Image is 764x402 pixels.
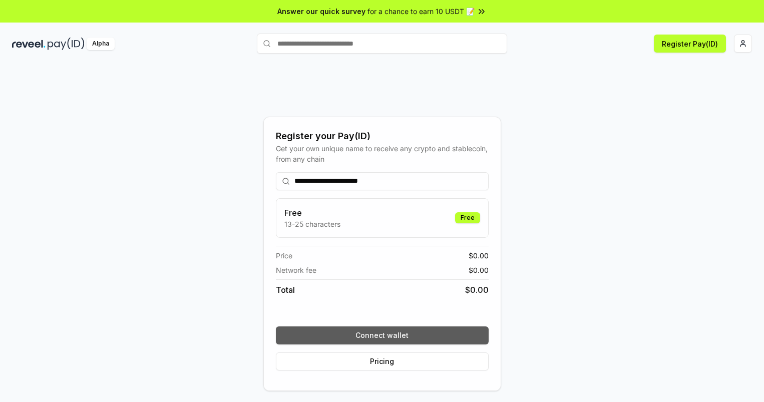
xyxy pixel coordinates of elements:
[284,219,340,229] p: 13-25 characters
[12,38,46,50] img: reveel_dark
[455,212,480,223] div: Free
[367,6,475,17] span: for a chance to earn 10 USDT 📝
[276,265,316,275] span: Network fee
[276,352,489,370] button: Pricing
[276,143,489,164] div: Get your own unique name to receive any crypto and stablecoin, from any chain
[276,250,292,261] span: Price
[276,284,295,296] span: Total
[277,6,365,17] span: Answer our quick survey
[469,265,489,275] span: $ 0.00
[87,38,115,50] div: Alpha
[48,38,85,50] img: pay_id
[276,326,489,344] button: Connect wallet
[654,35,726,53] button: Register Pay(ID)
[284,207,340,219] h3: Free
[469,250,489,261] span: $ 0.00
[465,284,489,296] span: $ 0.00
[276,129,489,143] div: Register your Pay(ID)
